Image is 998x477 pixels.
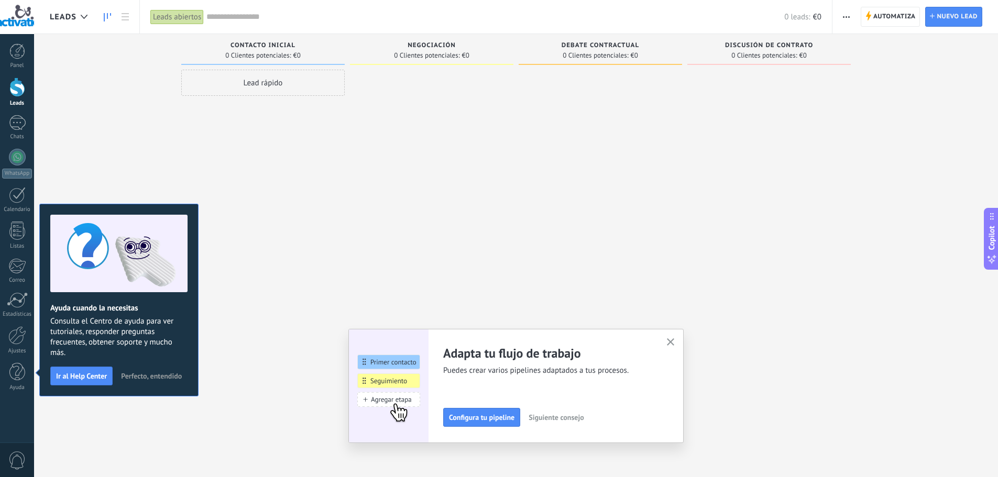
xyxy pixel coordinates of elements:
span: Discusión de contrato [725,42,813,49]
a: Automatiza [861,7,920,27]
span: 0 Clientes potenciales: [563,52,628,59]
div: Calendario [2,206,32,213]
span: Configura tu pipeline [449,414,514,421]
div: Debate contractual [524,42,677,51]
span: Debate contractual [562,42,639,49]
div: Contacto inicial [187,42,339,51]
span: Nuevo lead [937,7,978,26]
span: €0 [799,52,807,59]
div: Negociación [355,42,508,51]
button: Perfecto, entendido [116,368,187,384]
div: Estadísticas [2,311,32,318]
h2: Ayuda cuando la necesitas [50,303,188,313]
div: Chats [2,134,32,140]
span: Puedes crear varios pipelines adaptados a tus procesos. [443,365,654,376]
span: €0 [293,52,301,59]
a: Lista [116,7,134,27]
span: €0 [813,12,821,22]
div: Listas [2,243,32,250]
a: Leads [98,7,116,27]
div: Leads [2,100,32,107]
div: WhatsApp [2,169,32,179]
button: Siguiente consejo [524,409,588,425]
div: Ajustes [2,348,32,354]
span: 0 leads: [784,12,810,22]
span: Perfecto, entendido [121,372,182,380]
span: €0 [462,52,469,59]
span: €0 [631,52,638,59]
button: Ir al Help Center [50,367,113,385]
span: Consulta el Centro de ayuda para ver tutoriales, responder preguntas frecuentes, obtener soporte ... [50,316,188,358]
button: Configura tu pipeline [443,408,520,427]
span: Contacto inicial [231,42,295,49]
a: Nuevo lead [925,7,982,27]
span: Negociación [408,42,456,49]
span: 0 Clientes potenciales: [225,52,291,59]
span: 0 Clientes potenciales: [394,52,459,59]
div: Panel [2,62,32,69]
span: 0 Clientes potenciales: [731,52,797,59]
span: Automatiza [873,7,916,26]
button: Más [839,7,854,27]
div: Discusión de contrato [693,42,846,51]
span: Ir al Help Center [56,372,107,380]
span: Siguiente consejo [529,414,584,421]
div: Ayuda [2,384,32,391]
div: Correo [2,277,32,284]
div: Leads abiertos [150,9,204,25]
span: Leads [50,12,76,22]
div: Lead rápido [181,70,345,96]
h2: Adapta tu flujo de trabajo [443,345,654,361]
span: Copilot [986,226,997,250]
